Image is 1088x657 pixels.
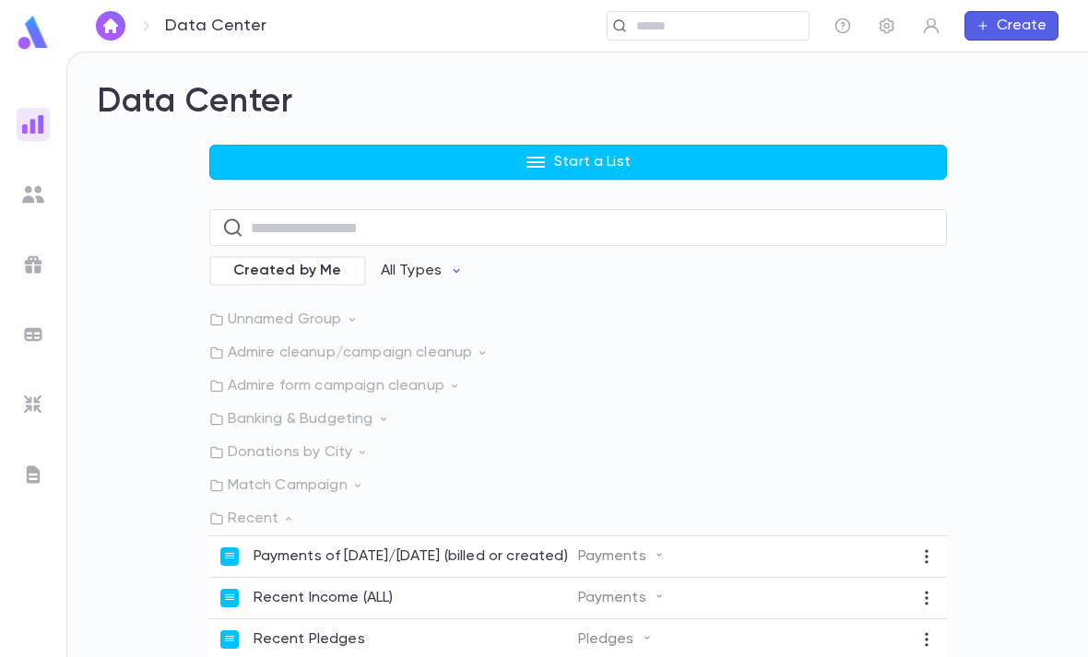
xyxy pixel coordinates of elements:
p: Banking & Budgeting [209,410,947,428]
p: Pledges [578,630,653,649]
button: All Types [366,253,479,288]
img: imports_grey.530a8a0e642e233f2baf0ef88e8c9fcb.svg [22,393,44,416]
p: Payments [578,547,665,566]
p: All Types [381,262,442,280]
p: Donations by City [209,443,947,462]
button: Start a List [209,145,947,180]
p: Unnamed Group [209,311,947,329]
p: Payments of [DATE]/[DATE] (billed or created) [254,547,568,566]
img: logo [15,15,52,51]
p: Start a List [554,153,631,171]
img: campaigns_grey.99e729a5f7ee94e3726e6486bddda8f1.svg [22,253,44,276]
p: Match Campaign [209,476,947,495]
img: reports_gradient.dbe2566a39951672bc459a78b45e2f92.svg [22,113,44,135]
p: Payments [578,589,665,607]
h2: Data Center [97,82,1058,123]
p: Admire cleanup/campaign cleanup [209,344,947,362]
img: batches_grey.339ca447c9d9533ef1741baa751efc33.svg [22,323,44,346]
img: students_grey.60c7aba0da46da39d6d829b817ac14fc.svg [22,183,44,205]
p: Recent [209,510,947,528]
p: Recent Income (ALL) [254,589,394,607]
button: Create [964,11,1058,41]
p: Data Center [165,16,266,36]
img: home_white.a664292cf8c1dea59945f0da9f25487c.svg [100,18,122,33]
p: Admire form campaign cleanup [209,377,947,395]
span: Created by Me [222,262,353,280]
img: letters_grey.7941b92b52307dd3b8a917253454ce1c.svg [22,463,44,486]
p: Recent Pledges [254,630,365,649]
div: Created by Me [209,256,366,286]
